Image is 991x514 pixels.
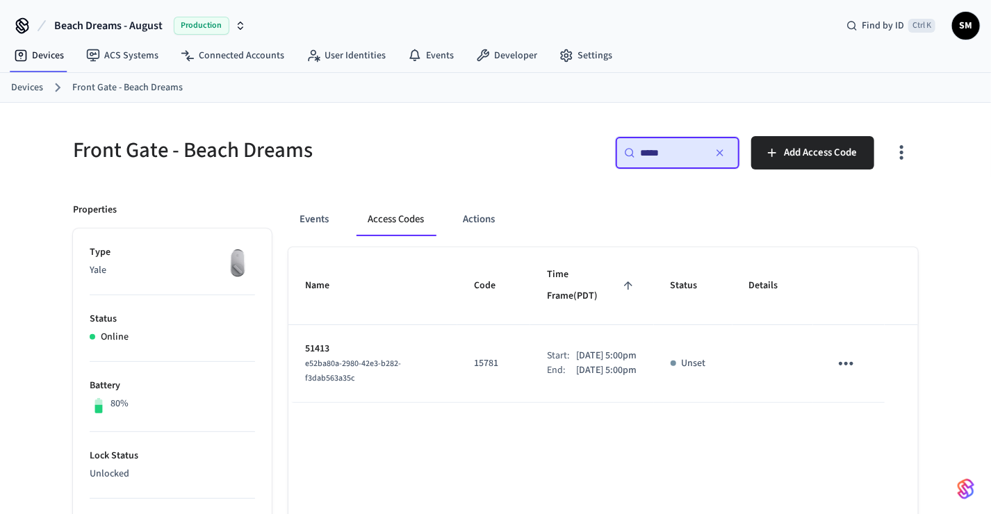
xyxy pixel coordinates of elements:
p: 51413 [305,342,441,356]
p: Properties [73,203,117,217]
a: Devices [3,43,75,68]
img: August Wifi Smart Lock 3rd Gen, Silver, Front [220,245,255,280]
p: Unset [682,356,706,371]
div: End: [547,363,576,378]
button: Actions [452,203,506,236]
span: Add Access Code [785,144,858,162]
a: ACS Systems [75,43,170,68]
p: Lock Status [90,449,255,463]
p: [DATE] 5:00pm [576,363,637,378]
span: Find by ID [862,19,904,33]
span: Details [749,275,796,297]
span: SM [953,13,978,38]
p: Type [90,245,255,260]
button: SM [952,12,980,40]
h5: Front Gate - Beach Dreams [73,136,487,165]
p: Online [101,330,129,345]
span: Code [474,275,514,297]
a: Connected Accounts [170,43,295,68]
button: Access Codes [357,203,435,236]
a: Settings [548,43,623,68]
span: Production [174,17,229,35]
span: Status [671,275,716,297]
p: Status [90,312,255,326]
span: Ctrl K [908,19,935,33]
div: Find by IDCtrl K [835,13,947,38]
p: [DATE] 5:00pm [576,349,637,363]
span: Time Frame(PDT) [547,264,637,308]
p: 15781 [474,356,514,371]
a: Devices [11,81,43,95]
p: Unlocked [90,467,255,481]
p: Yale [90,263,255,278]
button: Events [288,203,340,236]
a: Front Gate - Beach Dreams [72,81,183,95]
img: SeamLogoGradient.69752ec5.svg [958,478,974,500]
a: Events [397,43,465,68]
div: ant example [288,203,918,236]
span: Name [305,275,347,297]
span: e52ba80a-2980-42e3-b282-f3dab563a35c [305,358,401,384]
p: Battery [90,379,255,393]
a: User Identities [295,43,397,68]
a: Developer [465,43,548,68]
button: Add Access Code [751,136,874,169]
table: sticky table [288,247,918,403]
p: 80% [110,397,129,411]
span: Beach Dreams - August [54,17,163,34]
div: Start: [547,349,576,363]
